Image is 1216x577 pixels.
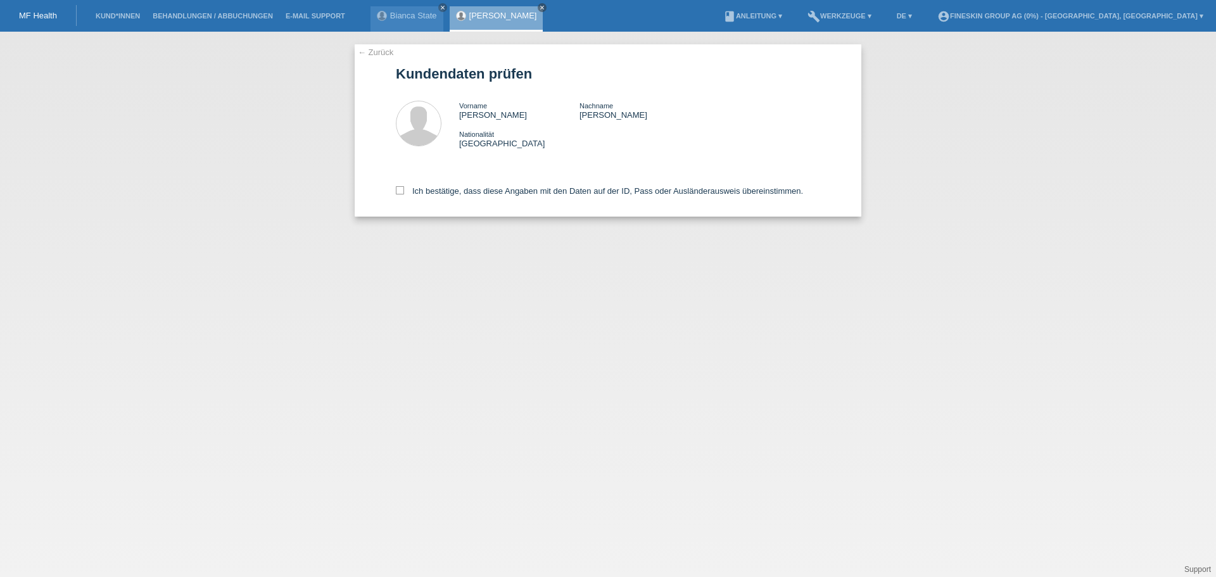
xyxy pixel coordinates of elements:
[807,10,820,23] i: build
[89,12,146,20] a: Kund*innen
[279,12,351,20] a: E-Mail Support
[717,12,788,20] a: bookAnleitung ▾
[19,11,57,20] a: MF Health
[538,3,547,12] a: close
[459,129,579,148] div: [GEOGRAPHIC_DATA]
[890,12,918,20] a: DE ▾
[459,101,579,120] div: [PERSON_NAME]
[469,11,537,20] a: [PERSON_NAME]
[146,12,279,20] a: Behandlungen / Abbuchungen
[396,66,820,82] h1: Kundendaten prüfen
[801,12,878,20] a: buildWerkzeuge ▾
[358,48,393,57] a: ← Zurück
[579,102,613,110] span: Nachname
[937,10,950,23] i: account_circle
[539,4,545,11] i: close
[459,102,487,110] span: Vorname
[396,186,803,196] label: Ich bestätige, dass diese Angaben mit den Daten auf der ID, Pass oder Ausländerausweis übereinsti...
[438,3,447,12] a: close
[390,11,437,20] a: Bianca State
[1184,565,1211,574] a: Support
[931,12,1210,20] a: account_circleFineSkin Group AG (0%) - [GEOGRAPHIC_DATA], [GEOGRAPHIC_DATA] ▾
[459,130,494,138] span: Nationalität
[723,10,736,23] i: book
[579,101,700,120] div: [PERSON_NAME]
[440,4,446,11] i: close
